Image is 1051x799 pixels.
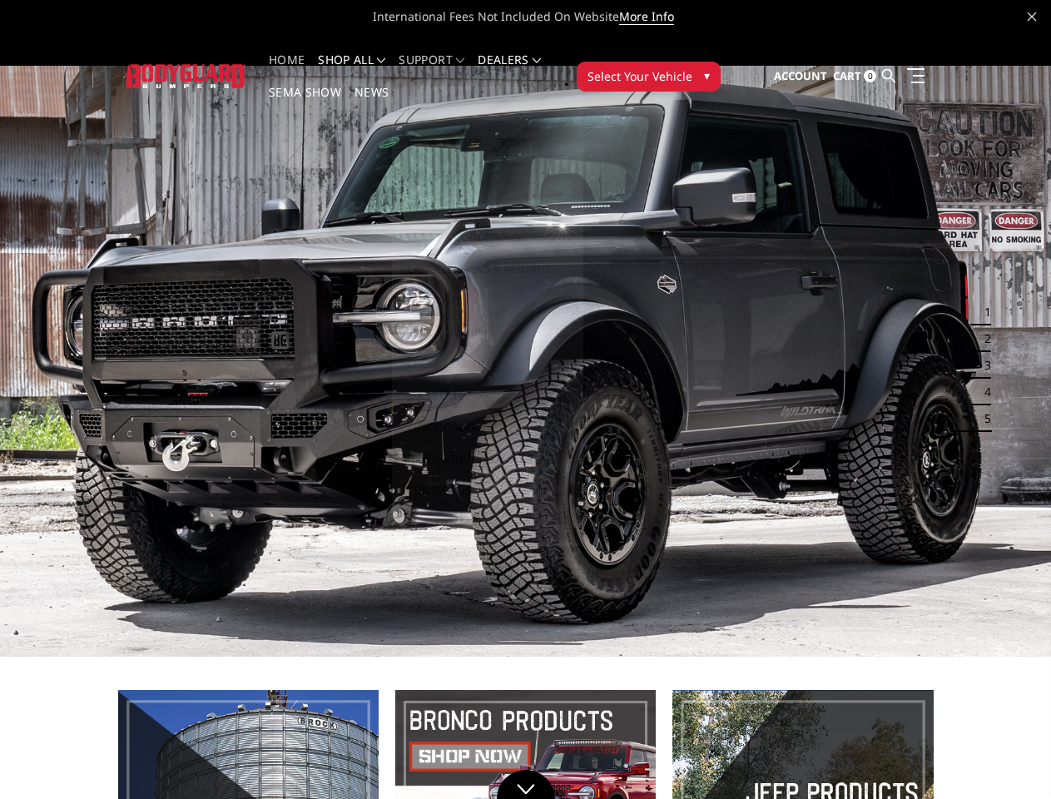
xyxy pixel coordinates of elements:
span: Account [774,68,827,83]
a: SEMA Show [269,87,341,119]
a: Check Order Status [399,411,577,443]
span: Cart [833,68,861,83]
a: shop all [318,54,385,87]
a: Employment [399,506,577,538]
span: Select Your Vehicle [587,67,692,85]
span: ▾ [704,67,710,84]
span: 0 [864,70,876,82]
a: More Info [619,8,674,25]
button: 5 of 5 [974,405,991,432]
a: New Product Wait List [399,443,577,474]
a: MAP Policy [399,380,577,411]
a: Account [774,54,827,99]
button: Select Your Vehicle [577,62,721,92]
a: Terms & Conditions [399,221,577,253]
a: Warranty [399,190,577,221]
a: Discounts [399,285,577,316]
a: Sponsorship [399,316,577,348]
a: Cancellations & Returns [399,253,577,285]
a: Dealers [478,54,541,87]
button: 1 of 5 [974,299,991,325]
a: Install Instructions [399,127,577,158]
a: Contact Us [399,474,577,506]
a: Shipping [399,158,577,190]
a: Home [269,54,305,87]
a: Cart 0 [833,54,876,99]
button: 3 of 5 [974,352,991,379]
button: 2 of 5 [974,325,991,352]
a: Support [399,54,464,87]
button: 4 of 5 [974,379,991,405]
img: BODYGUARD BUMPERS [126,64,245,87]
a: Check Lead Time [399,348,577,380]
a: FAQ [399,95,577,127]
a: News [354,87,389,119]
